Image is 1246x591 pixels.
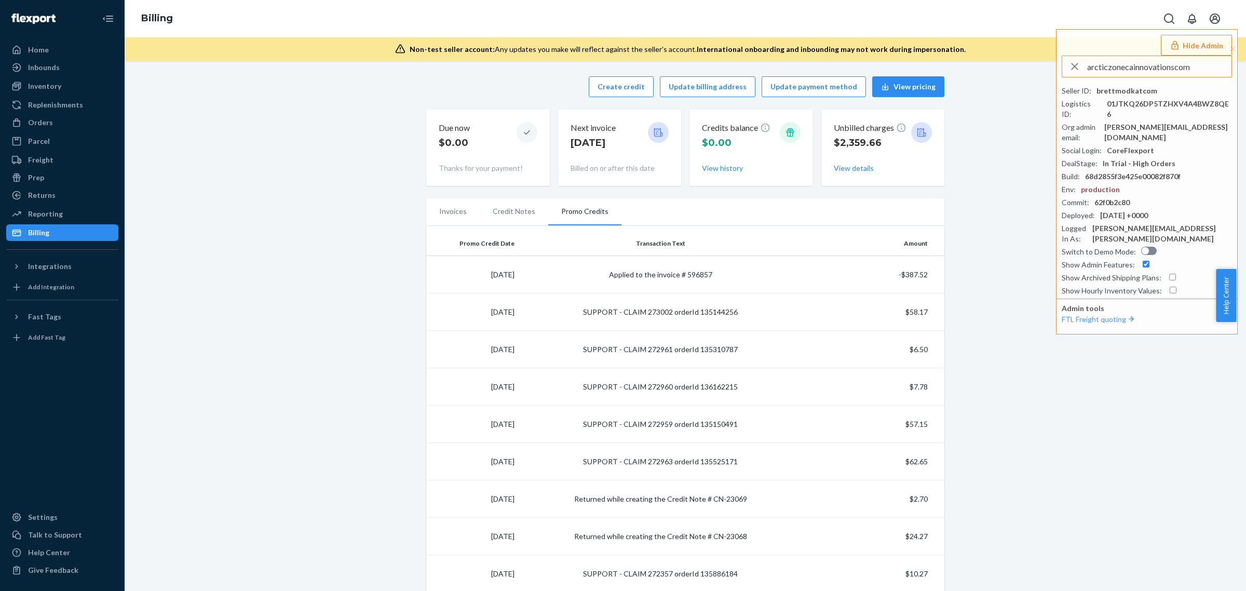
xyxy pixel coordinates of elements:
th: Transaction Text [519,231,803,256]
div: Inventory [28,81,61,91]
div: [PERSON_NAME][EMAIL_ADDRESS][PERSON_NAME][DOMAIN_NAME] [1092,223,1232,244]
td: $57.15 [803,406,944,443]
div: Any updates you make will reflect against the seller's account. [410,44,966,55]
div: Help Center [28,547,70,558]
li: Invoices [426,198,480,224]
button: Talk to Support [6,527,118,543]
p: Billed on or after this date [571,163,669,173]
div: [DATE] +0000 [1100,210,1148,221]
div: Talk to Support [28,530,82,540]
td: $2.70 [803,480,944,518]
th: Promo Credit Date [426,231,519,256]
div: Give Feedback [28,565,78,575]
button: Update payment method [762,76,866,97]
th: Amount [803,231,944,256]
p: Admin tools [1062,303,1232,314]
td: $7.78 [803,368,944,406]
div: In Trial - High Orders [1103,158,1175,169]
td: [DATE] [426,256,519,293]
a: FTL Freight quoting [1062,315,1136,324]
td: SUPPORT - CLAIM 272960 orderId 136162215 [519,368,803,406]
div: Org admin email : [1062,122,1099,143]
td: [DATE] [426,331,519,368]
td: $24.27 [803,518,944,555]
li: Promo Credits [548,198,621,225]
button: Update billing address [660,76,755,97]
div: 01JTKQ26DP5TZHXV4A4BWZ8QE6 [1107,99,1232,119]
a: Parcel [6,133,118,150]
div: Build : [1062,171,1080,182]
a: Settings [6,509,118,526]
div: [PERSON_NAME][EMAIL_ADDRESS][DOMAIN_NAME] [1104,122,1232,143]
a: Freight [6,152,118,168]
div: Add Fast Tag [28,333,65,342]
td: $62.65 [803,443,944,480]
div: Switch to Demo Mode : [1062,247,1136,257]
td: [DATE] [426,518,519,555]
a: Help Center [6,544,118,561]
div: Env : [1062,184,1076,195]
iframe: Opens a widget where you can chat to one of our agents [1180,560,1236,586]
a: Returns [6,187,118,204]
input: Search or paste seller ID [1087,56,1231,77]
td: -$387.52 [803,256,944,293]
div: Seller ID : [1062,86,1091,96]
button: View details [834,163,874,173]
div: Inbounds [28,62,60,73]
p: [DATE] [571,136,616,150]
div: Settings [28,512,58,522]
div: Orders [28,117,53,128]
div: DealStage : [1062,158,1098,169]
button: Fast Tags [6,308,118,325]
button: Help Center [1216,269,1236,322]
button: View pricing [872,76,944,97]
div: Integrations [28,261,72,272]
button: Hide Admin [1161,35,1232,56]
div: brettmodkatcom [1096,86,1157,96]
button: Open notifications [1182,8,1202,29]
td: [DATE] [426,480,519,518]
div: Billing [28,227,49,238]
div: Show Admin Features : [1062,260,1135,270]
td: Returned while creating the Credit Note # CN-23068 [519,518,803,555]
button: Integrations [6,258,118,275]
td: SUPPORT - CLAIM 273002 orderId 135144256 [519,293,803,331]
a: Prep [6,169,118,186]
p: $0.00 [439,136,470,150]
div: Returns [28,190,56,200]
div: Reporting [28,209,63,219]
div: CoreFlexport [1107,145,1154,156]
div: Show Hourly Inventory Values : [1062,286,1162,296]
td: $58.17 [803,293,944,331]
p: Due now [439,122,470,134]
div: 68d2855f3e425e00082f870f [1085,171,1181,182]
img: Flexport logo [11,14,56,24]
td: [DATE] [426,293,519,331]
button: Give Feedback [6,562,118,579]
div: Deployed : [1062,210,1095,221]
div: Social Login : [1062,145,1102,156]
ol: breadcrumbs [133,4,181,34]
div: Home [28,45,49,55]
td: [DATE] [426,443,519,480]
p: Credits balance [702,122,770,134]
td: Applied to the invoice # 596857 [519,256,803,293]
li: Credit Notes [480,198,548,224]
td: [DATE] [426,368,519,406]
a: Home [6,42,118,58]
p: Thanks for your payment! [439,163,537,173]
a: Billing [141,12,173,24]
a: Billing [6,224,118,241]
div: Logged In As : [1062,223,1087,244]
td: SUPPORT - CLAIM 272963 orderId 135525171 [519,443,803,480]
td: $6.50 [803,331,944,368]
p: Next invoice [571,122,616,134]
td: SUPPORT - CLAIM 272959 orderId 135150491 [519,406,803,443]
a: Replenishments [6,97,118,113]
p: $2,359.66 [834,136,906,150]
span: Non-test seller account: [410,45,495,53]
td: SUPPORT - CLAIM 272961 orderId 135310787 [519,331,803,368]
span: International onboarding and inbounding may not work during impersonation. [697,45,966,53]
div: Freight [28,155,53,165]
div: Add Integration [28,283,74,291]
